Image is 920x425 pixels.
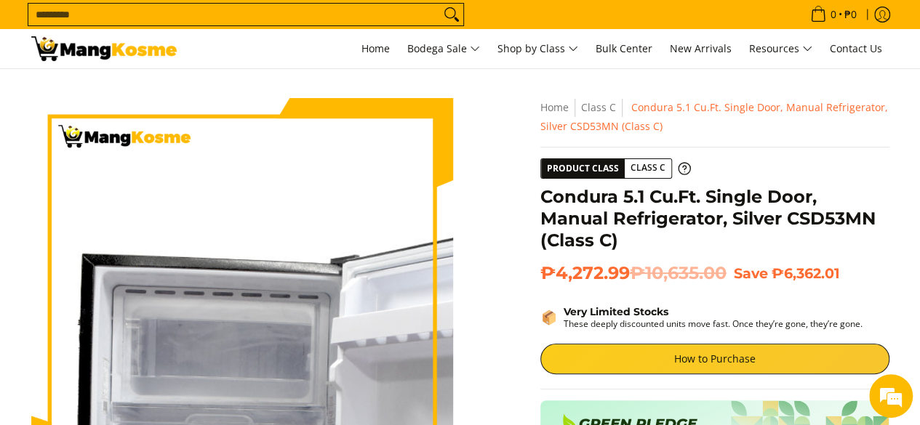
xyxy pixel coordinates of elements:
[540,158,691,179] a: Product Class Class C
[541,159,625,178] span: Product Class
[540,186,889,251] h1: Condura 5.1 Cu.Ft. Single Door, Manual Refrigerator, Silver CSD53MN (Class C)
[497,40,578,58] span: Shop by Class
[84,123,201,270] span: We're online!
[742,29,820,68] a: Resources
[564,318,863,329] p: These deeply discounted units move fast. Once they’re gone, they’re gone.
[670,41,732,55] span: New Arrivals
[440,4,463,25] button: Search
[540,344,889,374] a: How to Purchase
[806,7,861,23] span: •
[354,29,397,68] a: Home
[407,40,480,58] span: Bodega Sale
[581,100,616,114] a: Class C
[842,9,859,20] span: ₱0
[239,7,273,42] div: Minimize live chat window
[400,29,487,68] a: Bodega Sale
[490,29,585,68] a: Shop by Class
[76,81,244,100] div: Chat with us now
[772,264,840,282] span: ₱6,362.01
[823,29,889,68] a: Contact Us
[7,276,277,327] textarea: Type your message and hit 'Enter'
[540,262,727,284] span: ₱4,272.99
[191,29,889,68] nav: Main Menu
[540,100,888,133] span: Condura 5.1 Cu.Ft. Single Door, Manual Refrigerator, Silver CSD53MN (Class C)
[630,262,727,284] del: ₱10,635.00
[361,41,390,55] span: Home
[749,40,812,58] span: Resources
[663,29,739,68] a: New Arrivals
[734,264,768,282] span: Save
[830,41,882,55] span: Contact Us
[596,41,652,55] span: Bulk Center
[540,100,569,114] a: Home
[31,36,177,61] img: Condura 5.1 Cu. Ft. Single Door Manual Ref (Class C) l Mang Kosme
[828,9,839,20] span: 0
[588,29,660,68] a: Bulk Center
[564,305,668,318] strong: Very Limited Stocks
[625,159,671,177] span: Class C
[540,98,889,136] nav: Breadcrumbs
